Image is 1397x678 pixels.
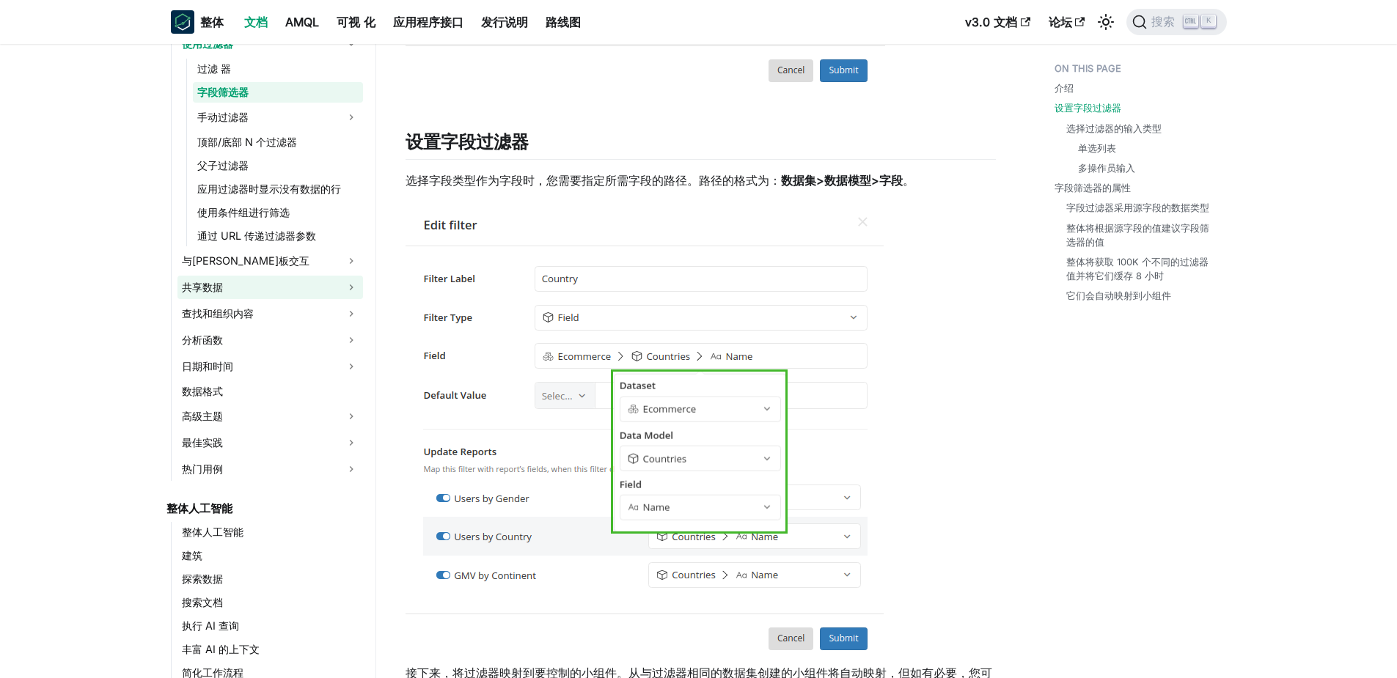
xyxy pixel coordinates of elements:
a: 论坛 [1040,10,1094,34]
a: 它们会自动映射到小组件 [1066,289,1171,303]
a: 执行 AI 查询 [177,616,363,636]
h2: 设置字段过滤器 [406,131,996,159]
a: 应用过滤器时显示没有数据的行 [193,179,363,199]
a: 使用过滤器 [177,32,363,56]
a: 整体将根据源字段的值建议字段筛选器的值 [1066,221,1212,249]
font: v3.0 文档 [965,15,1017,29]
a: 共享数据 [177,276,363,299]
a: 多操作员输入 [1078,161,1135,175]
a: 高级主题 [177,405,363,428]
a: 热门用例 [177,457,363,481]
a: 最佳实践 [177,431,363,454]
kbd: K [1201,15,1216,28]
a: 选择过滤器的输入类型 [1066,122,1162,136]
a: AMQL [276,10,328,34]
b: 整体 [200,13,224,31]
a: 介绍 [1055,81,1074,95]
span: 搜索 [1147,15,1184,30]
a: 父子过滤器 [193,155,363,176]
a: 使用条件组进行筛选 [193,202,363,223]
a: 单选列表 [1078,141,1116,155]
img: 整体 [171,10,194,34]
a: 顶部/底部 N 个过滤器 [193,132,363,152]
strong: 数据集>数据模型>字段 [781,173,903,188]
font: 论坛 [1049,15,1072,29]
button: 搜索 （Ctrl+K） [1126,9,1227,35]
a: 建筑 [177,545,363,566]
a: 发行说明 [472,10,537,34]
a: 应用程序接口 [384,10,472,34]
a: 探索数据 [177,569,363,589]
a: 查找和组织内容 [177,302,363,325]
a: 丰富 AI 的上下文 [177,639,363,660]
a: 与[PERSON_NAME]板交互 [177,249,363,273]
a: 数据格式 [177,381,363,402]
a: 字段过滤器采用源字段的数据类型 [1066,201,1209,215]
a: v3.0 文档 [956,10,1039,34]
a: 整体整体 [171,10,224,34]
nav: 文档侧边栏 [156,44,376,678]
a: 字段筛选器 [193,82,363,103]
a: 路线图 [537,10,590,34]
a: 搜索文档 [177,592,363,613]
a: 通过 URL 传递过滤器参数 [193,226,363,246]
p: 选择字段类型作为字段时，您需要指定所需字段的路径。路径的格式为： 。 [406,172,996,189]
a: 日期和时间 [177,355,363,378]
a: 可视 化 [328,10,384,34]
a: 手动过滤器 [193,106,363,129]
a: 设置字段过滤器 [1055,101,1121,115]
a: 分析函数 [177,328,363,352]
a: 整体人工智能 [177,522,363,542]
a: 整体人工智能 [162,498,363,519]
a: 过滤 器 [193,59,363,79]
a: 文档 [235,10,276,34]
a: 字段筛选器的属性 [1055,181,1131,195]
button: 在深色和浅色模式之间切换（当前为浅色模式） [1094,10,1118,34]
font: 路线图 [546,15,581,29]
a: 整体将获取 100K 个不同的过滤器值并将它们缓存 8 小时 [1066,255,1212,283]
